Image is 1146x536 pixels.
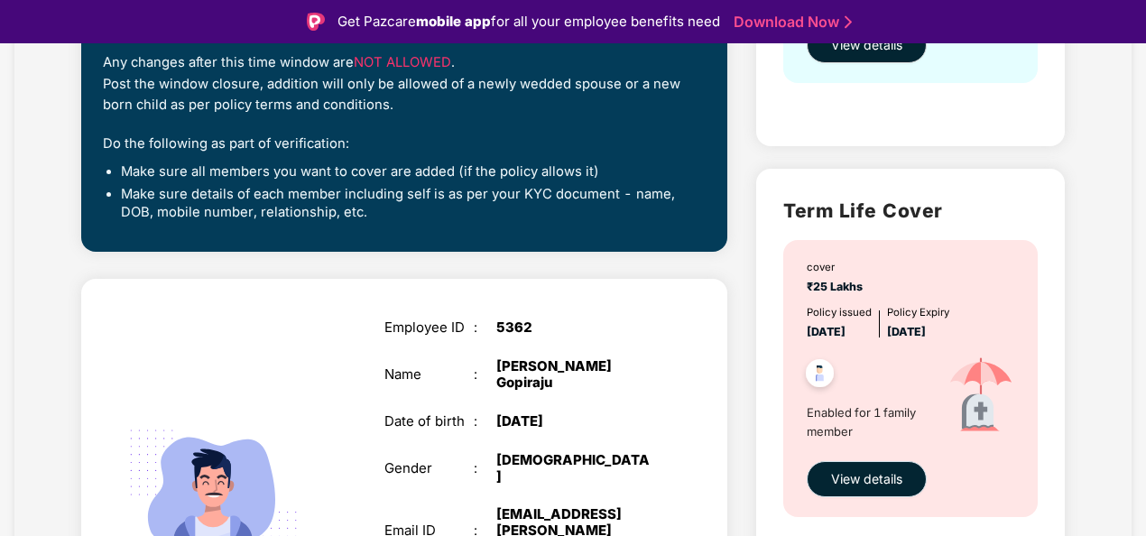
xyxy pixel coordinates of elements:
[103,134,707,154] div: Do the following as part of verification:
[496,319,653,336] div: 5362
[354,54,451,70] span: NOT ALLOWED
[121,163,707,181] li: Make sure all members you want to cover are added (if the policy allows it)
[807,27,927,63] button: View details
[807,280,868,293] span: ₹25 Lakhs
[845,13,852,32] img: Stroke
[798,354,842,398] img: svg+xml;base64,PHN2ZyB4bWxucz0iaHR0cDovL3d3dy53My5vcmcvMjAwMC9zdmciIHdpZHRoPSI0OC45NDMiIGhlaWdodD...
[496,413,653,430] div: [DATE]
[474,319,496,336] div: :
[496,452,653,485] div: [DEMOGRAPHIC_DATA]
[807,260,868,276] div: cover
[807,403,930,440] span: Enabled for 1 family member
[930,341,1031,451] img: icon
[384,366,474,383] div: Name
[887,325,926,338] span: [DATE]
[384,460,474,476] div: Gender
[807,461,927,497] button: View details
[337,11,720,32] div: Get Pazcare for all your employee benefits need
[887,305,949,321] div: Policy Expiry
[496,358,653,391] div: [PERSON_NAME] Gopiraju
[474,460,496,476] div: :
[474,413,496,430] div: :
[384,413,474,430] div: Date of birth
[831,469,902,489] span: View details
[807,325,846,338] span: [DATE]
[783,196,1038,226] h2: Term Life Cover
[307,13,325,31] img: Logo
[831,35,902,55] span: View details
[416,13,491,30] strong: mobile app
[121,186,707,221] li: Make sure details of each member including self is as per your KYC document - name, DOB, mobile n...
[734,13,846,32] a: Download Now
[384,319,474,336] div: Employee ID
[103,52,707,116] div: Any changes after this time window are . Post the window closure, addition will only be allowed o...
[474,366,496,383] div: :
[807,305,872,321] div: Policy issued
